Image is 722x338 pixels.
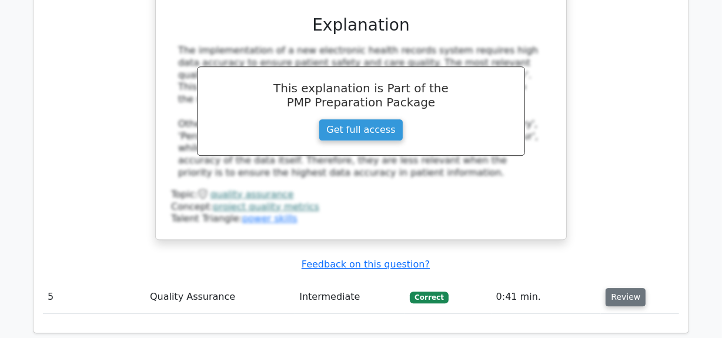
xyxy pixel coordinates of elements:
[178,45,544,179] div: The implementation of a new electronic health records system requires high data accuracy to ensur...
[213,201,319,212] a: project quality metrics
[171,189,551,201] div: Topic:
[319,119,403,141] a: Get full access
[171,189,551,225] div: Talent Triangle:
[295,280,405,314] td: Intermediate
[242,213,298,224] a: power skills
[606,288,646,306] button: Review
[410,292,448,303] span: Correct
[178,15,544,35] h3: Explanation
[210,189,294,200] a: quality assurance
[492,280,601,314] td: 0:41 min.
[43,280,145,314] td: 5
[302,259,430,270] a: Feedback on this question?
[171,201,551,213] div: Concept:
[145,280,295,314] td: Quality Assurance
